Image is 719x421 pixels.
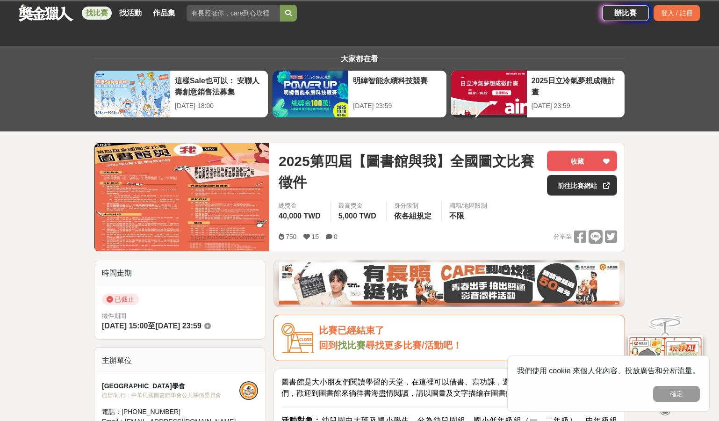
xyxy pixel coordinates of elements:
div: 國籍/地區限制 [449,201,488,210]
div: 協辦/執行： 中華民國圖書館學會公共關係委員會 [102,391,239,399]
div: [DATE] 18:00 [175,101,263,111]
div: 時間走期 [94,260,266,286]
img: Icon [281,323,314,353]
span: 2025第四屆【圖書館與我】全國圖文比賽徵件 [279,151,539,193]
div: 主辦單位 [94,348,266,374]
div: 身分限制 [394,201,434,210]
span: 大家都在看 [338,55,381,63]
span: 不限 [449,212,464,220]
div: 明緯智能永續科技競賽 [353,75,441,96]
span: 750 [286,233,296,240]
span: 尋找更多比賽/活動吧！ [366,340,462,350]
div: [DATE] 23:59 [532,101,620,111]
div: [GEOGRAPHIC_DATA]學會 [102,381,239,391]
div: [DATE] 23:59 [353,101,441,111]
a: 找比賽 [82,7,112,20]
span: 依各組規定 [394,212,431,220]
span: 5,000 TWD [338,212,376,220]
input: 有長照挺你，care到心坎裡！青春出手，拍出照顧 影音徵件活動 [187,5,280,22]
span: 圖書館是大小朋友們閱讀學習的天堂，在這裡可以借書、寫功課，還可聽故事和玩遊戲。親愛的朋友們，歡迎到圖書館來徜徉書海盡情閱讀，請以圖畫及文字描繪在圖書館裡幸福快樂的影像。 [281,378,617,397]
span: [DATE] 15:00 [102,322,148,330]
div: 電話： [PHONE_NUMBER] [102,407,239,417]
a: 2025日立冷氣夢想成徵計畫[DATE] 23:59 [451,70,625,118]
img: 35ad34ac-3361-4bcf-919e-8d747461931d.jpg [279,262,619,305]
img: d2146d9a-e6f6-4337-9592-8cefde37ba6b.png [628,335,703,398]
a: 辦比賽 [602,5,649,21]
span: 40,000 TWD [279,212,321,220]
div: 這樣Sale也可以： 安聯人壽創意銷售法募集 [175,75,263,96]
span: 至 [148,322,155,330]
a: 這樣Sale也可以： 安聯人壽創意銷售法募集[DATE] 18:00 [94,70,268,118]
div: 比賽已經結束了 [319,323,617,338]
span: 分享至 [554,230,572,244]
span: 回到 [319,340,338,350]
a: 找活動 [115,7,145,20]
a: 前往比賽網站 [547,175,617,196]
span: [DATE] 23:59 [155,322,201,330]
div: 登入 / 註冊 [654,5,700,21]
span: 總獎金 [279,201,323,210]
img: Cover Image [94,143,269,251]
a: 作品集 [149,7,179,20]
span: 0 [334,233,338,240]
span: 徵件期間 [102,312,126,319]
span: 15 [311,233,319,240]
span: 我們使用 cookie 來個人化內容、投放廣告和分析流量。 [517,367,700,375]
button: 收藏 [547,151,617,171]
a: 明緯智能永續科技競賽[DATE] 23:59 [272,70,446,118]
span: 已截止 [102,294,139,305]
span: 最高獎金 [338,201,379,210]
a: 找比賽 [338,340,366,350]
button: 確定 [653,386,700,402]
div: 2025日立冷氣夢想成徵計畫 [532,75,620,96]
